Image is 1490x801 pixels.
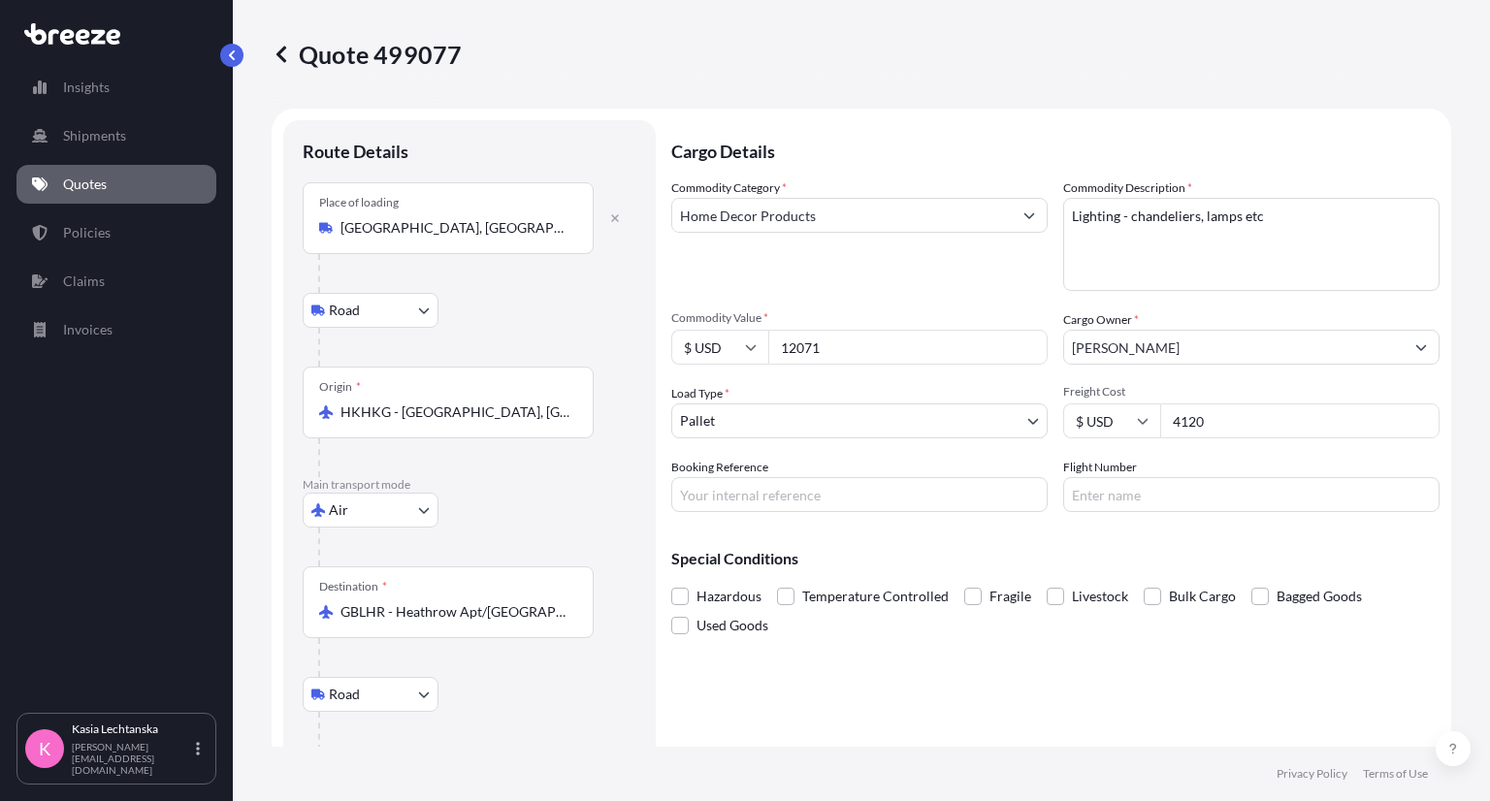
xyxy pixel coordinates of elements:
textarea: Lighting - chandeliers, lamps etc [1063,198,1440,291]
span: Air [329,500,348,520]
p: Special Conditions [671,551,1440,566]
label: Flight Number [1063,458,1137,477]
span: Used Goods [696,611,768,640]
p: Quotes [63,175,107,194]
span: Temperature Controlled [802,582,949,611]
span: Freight Cost [1063,384,1440,400]
button: Pallet [671,403,1048,438]
p: Cargo Details [671,120,1440,178]
input: Origin [340,402,569,422]
input: Enter amount [1160,403,1440,438]
label: Commodity Category [671,178,787,198]
span: Commodity Value [671,310,1048,326]
p: Policies [63,223,111,242]
button: Select transport [303,293,438,328]
span: Livestock [1072,582,1128,611]
p: Claims [63,272,105,291]
div: Origin [319,379,361,395]
span: Road [329,685,360,704]
a: Shipments [16,116,216,155]
input: Full name [1064,330,1404,365]
input: Select a commodity type [672,198,1012,233]
span: Bagged Goods [1277,582,1362,611]
a: Insights [16,68,216,107]
span: Load Type [671,384,729,403]
input: Type amount [768,330,1048,365]
input: Your internal reference [671,477,1048,512]
a: Policies [16,213,216,252]
a: Terms of Use [1363,766,1428,782]
input: Enter name [1063,477,1440,512]
button: Select transport [303,493,438,528]
p: Kasia Lechtanska [72,721,192,737]
p: Quote 499077 [272,39,462,70]
label: Commodity Description [1063,178,1192,198]
a: Claims [16,262,216,301]
label: Booking Reference [671,458,768,477]
a: Privacy Policy [1277,766,1347,782]
div: Destination [319,579,387,594]
p: Invoices [63,320,113,339]
span: K [39,739,50,758]
input: Place of loading [340,218,569,238]
p: Route Details [303,140,408,163]
p: Main transport mode [303,477,636,493]
p: Insights [63,78,110,97]
span: Road [329,301,360,320]
p: Shipments [63,126,126,145]
span: Pallet [680,411,715,431]
span: Fragile [989,582,1031,611]
span: Bulk Cargo [1169,582,1236,611]
input: Destination [340,602,569,622]
button: Show suggestions [1404,330,1439,365]
p: [PERSON_NAME][EMAIL_ADDRESS][DOMAIN_NAME] [72,741,192,776]
label: Cargo Owner [1063,310,1139,330]
div: Place of loading [319,195,399,210]
a: Quotes [16,165,216,204]
a: Invoices [16,310,216,349]
span: Hazardous [696,582,761,611]
button: Show suggestions [1012,198,1047,233]
button: Select transport [303,677,438,712]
